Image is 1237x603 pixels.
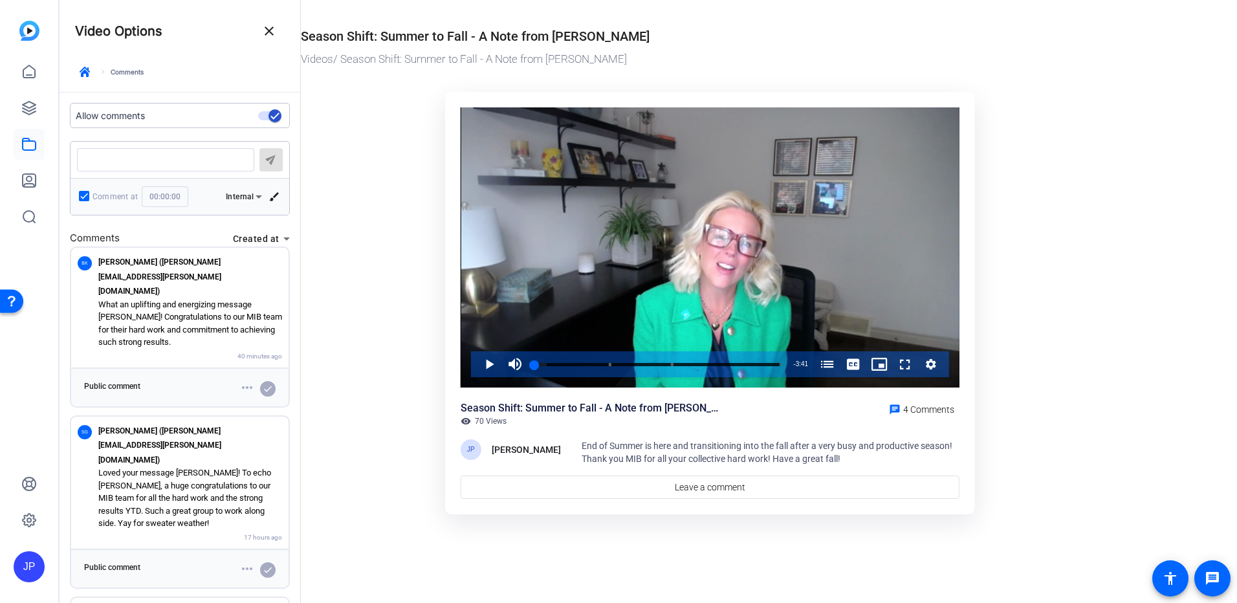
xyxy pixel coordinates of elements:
mat-icon: close [261,23,277,39]
span: Created at [233,234,279,244]
span: [PERSON_NAME] ([PERSON_NAME][EMAIL_ADDRESS][PERSON_NAME][DOMAIN_NAME]) [98,258,221,296]
span: [PERSON_NAME] ([PERSON_NAME][EMAIL_ADDRESS][PERSON_NAME][DOMAIN_NAME]) [98,426,221,465]
mat-icon: chat [889,404,901,415]
mat-icon: accessibility [1163,571,1178,586]
span: Leave a comment [675,481,745,494]
a: Videos [301,52,333,65]
span: 17 hours ago [244,532,282,542]
div: JP [14,551,45,582]
span: - [793,360,795,367]
button: Mute [502,351,528,377]
span: 40 minutes ago [237,351,282,361]
span: 3:41 [796,360,808,367]
span: Allow comments [76,109,145,122]
img: blue-gradient.svg [19,21,39,41]
div: / Season Shift: Summer to Fall - A Note from [PERSON_NAME] [301,51,1113,68]
div: JP [461,439,481,460]
span: End of Summer is here and transitioning into the fall after a very busy and productive season! Th... [582,441,952,464]
mat-icon: brush [268,191,280,203]
span: Internal [226,192,254,201]
button: Chapters [815,351,840,377]
div: Season Shift: Summer to Fall - A Note from [PERSON_NAME] [301,27,650,46]
span: Public comment [84,382,140,391]
a: Leave a comment [461,476,959,499]
div: BK [78,256,92,270]
div: SG [78,425,92,439]
div: Video Player [461,107,959,388]
div: Progress Bar [534,363,781,366]
span: Public comment [84,563,140,572]
button: Fullscreen [892,351,918,377]
p: Loved your message [PERSON_NAME]! To echo [PERSON_NAME], a huge congratulations to our MIB team f... [98,466,282,530]
mat-icon: visibility [461,416,471,426]
button: Picture-in-Picture [866,351,892,377]
mat-icon: more_horiz [239,561,255,576]
p: What an uplifting and energizing message [PERSON_NAME]! Congratulations to our MIB team for their... [98,298,282,349]
button: Captions [840,351,866,377]
span: 70 Views [475,416,507,426]
div: Season Shift: Summer to Fall - A Note from [PERSON_NAME] [461,400,719,416]
div: [PERSON_NAME] [492,442,561,457]
mat-icon: check [263,565,273,575]
mat-icon: message [1205,571,1220,586]
span: 4 Comments [903,404,954,415]
h4: Video Options [75,23,162,39]
h4: Comments [70,231,120,246]
a: 4 Comments [884,400,959,416]
mat-icon: more_horiz [239,380,255,395]
button: Play [476,351,502,377]
mat-icon: check [263,384,273,394]
label: Comment at [93,190,138,203]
